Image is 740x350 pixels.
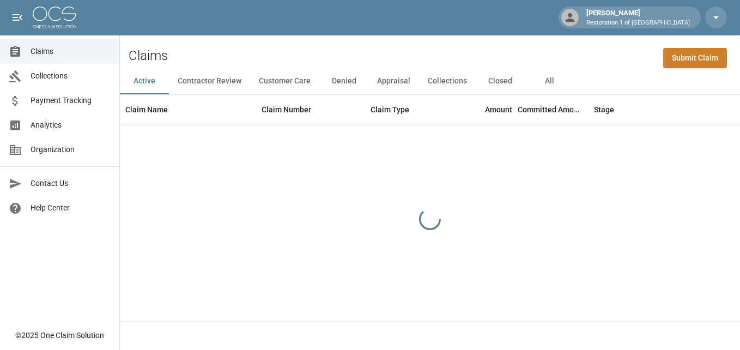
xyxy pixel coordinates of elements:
span: Payment Tracking [31,95,111,106]
span: Contact Us [31,178,111,189]
div: [PERSON_NAME] [582,8,694,27]
h2: Claims [129,48,168,64]
button: Collections [419,68,476,94]
button: Appraisal [368,68,419,94]
img: ocs-logo-white-transparent.png [33,7,76,28]
div: Claim Number [256,94,365,125]
span: Collections [31,70,111,82]
button: All [525,68,574,94]
button: Contractor Review [169,68,250,94]
button: Denied [319,68,368,94]
div: Amount [447,94,518,125]
div: Committed Amount [518,94,583,125]
div: © 2025 One Claim Solution [15,330,104,341]
div: Committed Amount [518,94,589,125]
span: Help Center [31,202,111,214]
div: dynamic tabs [120,68,740,94]
div: Claim Number [262,94,311,125]
div: Claim Name [120,94,256,125]
button: Closed [476,68,525,94]
span: Claims [31,46,111,57]
div: Claim Type [365,94,447,125]
button: Customer Care [250,68,319,94]
span: Analytics [31,119,111,131]
div: Claim Name [125,94,168,125]
p: Restoration 1 of [GEOGRAPHIC_DATA] [586,19,690,28]
button: open drawer [7,7,28,28]
a: Submit Claim [663,48,727,68]
div: Amount [485,94,512,125]
div: Stage [594,94,614,125]
button: Active [120,68,169,94]
div: Claim Type [371,94,409,125]
span: Organization [31,144,111,155]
